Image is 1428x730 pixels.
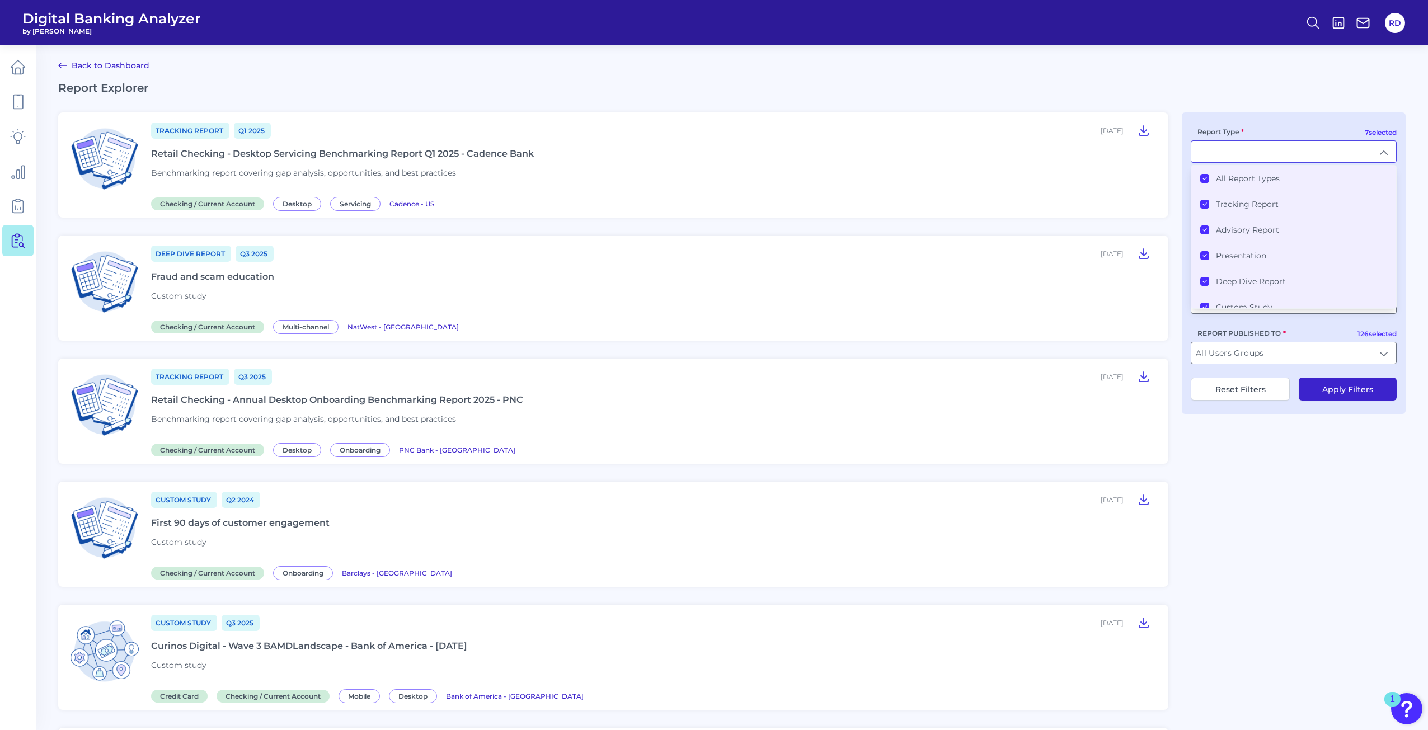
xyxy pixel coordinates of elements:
[1101,496,1124,504] div: [DATE]
[273,443,321,457] span: Desktop
[342,569,452,577] span: Barclays - [GEOGRAPHIC_DATA]
[151,369,229,385] a: Tracking Report
[1385,13,1405,33] button: RD
[273,321,343,332] a: Multi-channel
[1391,693,1422,724] button: Open Resource Center, 1 new notification
[151,394,523,405] div: Retail Checking - Annual Desktop Onboarding Benchmarking Report 2025 - PNC
[342,567,452,578] a: Barclays - [GEOGRAPHIC_DATA]
[1191,378,1290,401] button: Reset Filters
[330,198,385,209] a: Servicing
[1197,329,1286,337] label: REPORT PUBLISHED TO
[1216,225,1279,235] label: Advisory Report
[151,198,269,209] a: Checking / Current Account
[330,197,381,211] span: Servicing
[1299,378,1397,401] button: Apply Filters
[1101,373,1124,381] div: [DATE]
[151,492,217,508] a: Custom Study
[222,615,260,631] a: Q3 2025
[1101,249,1124,258] div: [DATE]
[22,10,201,27] span: Digital Banking Analyzer
[151,537,206,547] span: Custom study
[330,444,394,455] a: Onboarding
[347,321,459,332] a: NatWest - [GEOGRAPHIC_DATA]
[389,200,434,208] span: Cadence - US
[446,692,584,700] span: Bank of America - [GEOGRAPHIC_DATA]
[389,198,434,209] a: Cadence - US
[1133,244,1155,262] button: Fraud and scam education
[151,321,269,332] a: Checking / Current Account
[67,244,142,319] img: Checking / Current Account
[339,690,384,701] a: Mobile
[151,444,264,456] span: Checking / Current Account
[1133,614,1155,632] button: Curinos Digital - Wave 3 BAMDLandscape - Bank of America - September 2025
[151,567,269,578] a: Checking / Current Account
[1216,276,1286,286] label: Deep Dive Report
[151,690,208,703] span: Credit Card
[1216,199,1279,209] label: Tracking Report
[347,323,459,331] span: NatWest - [GEOGRAPHIC_DATA]
[273,566,333,580] span: Onboarding
[151,615,217,631] a: Custom Study
[151,246,231,262] a: Deep Dive Report
[67,121,142,196] img: Checking / Current Account
[151,444,269,455] a: Checking / Current Account
[151,148,534,159] div: Retail Checking - Desktop Servicing Benchmarking Report Q1 2025 - Cadence Bank
[58,59,149,72] a: Back to Dashboard
[1101,126,1124,135] div: [DATE]
[446,690,584,701] a: Bank of America - [GEOGRAPHIC_DATA]
[151,640,467,651] div: Curinos Digital - Wave 3 BAMDLandscape - Bank of America - [DATE]
[234,123,271,139] a: Q1 2025
[1216,251,1266,261] label: Presentation
[151,567,264,580] span: Checking / Current Account
[217,690,330,703] span: Checking / Current Account
[234,369,272,385] a: Q3 2025
[1390,699,1395,714] div: 1
[389,689,437,703] span: Desktop
[399,444,515,455] a: PNC Bank - [GEOGRAPHIC_DATA]
[273,198,326,209] a: Desktop
[389,690,441,701] a: Desktop
[222,492,260,508] a: Q2 2024
[1197,128,1244,136] label: Report Type
[1133,491,1155,508] button: First 90 days of customer engagement
[67,368,142,442] img: Checking / Current Account
[339,689,380,703] span: Mobile
[1133,121,1155,139] button: Retail Checking - Desktop Servicing Benchmarking Report Q1 2025 - Cadence Bank
[236,246,274,262] a: Q3 2025
[273,197,321,211] span: Desktop
[1216,302,1272,312] label: Custom Study
[67,614,142,689] img: Credit Card
[151,690,212,701] a: Credit Card
[273,320,339,334] span: Multi-channel
[151,414,456,424] span: Benchmarking report covering gap analysis, opportunities, and best practices
[273,567,337,578] a: Onboarding
[22,27,201,35] span: by [PERSON_NAME]
[330,443,390,457] span: Onboarding
[151,291,206,301] span: Custom study
[151,660,206,670] span: Custom study
[1101,619,1124,627] div: [DATE]
[151,123,229,139] a: Tracking Report
[1216,173,1280,183] label: All Report Types
[399,446,515,454] span: PNC Bank - [GEOGRAPHIC_DATA]
[151,271,274,282] div: Fraud and scam education
[58,81,1406,95] h2: Report Explorer
[217,690,334,701] a: Checking / Current Account
[151,197,264,210] span: Checking / Current Account
[67,491,142,566] img: Checking / Current Account
[1133,368,1155,385] button: Retail Checking - Annual Desktop Onboarding Benchmarking Report 2025 - PNC
[151,321,264,333] span: Checking / Current Account
[273,444,326,455] a: Desktop
[151,517,330,528] div: First 90 days of customer engagement
[151,168,456,178] span: Benchmarking report covering gap analysis, opportunities, and best practices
